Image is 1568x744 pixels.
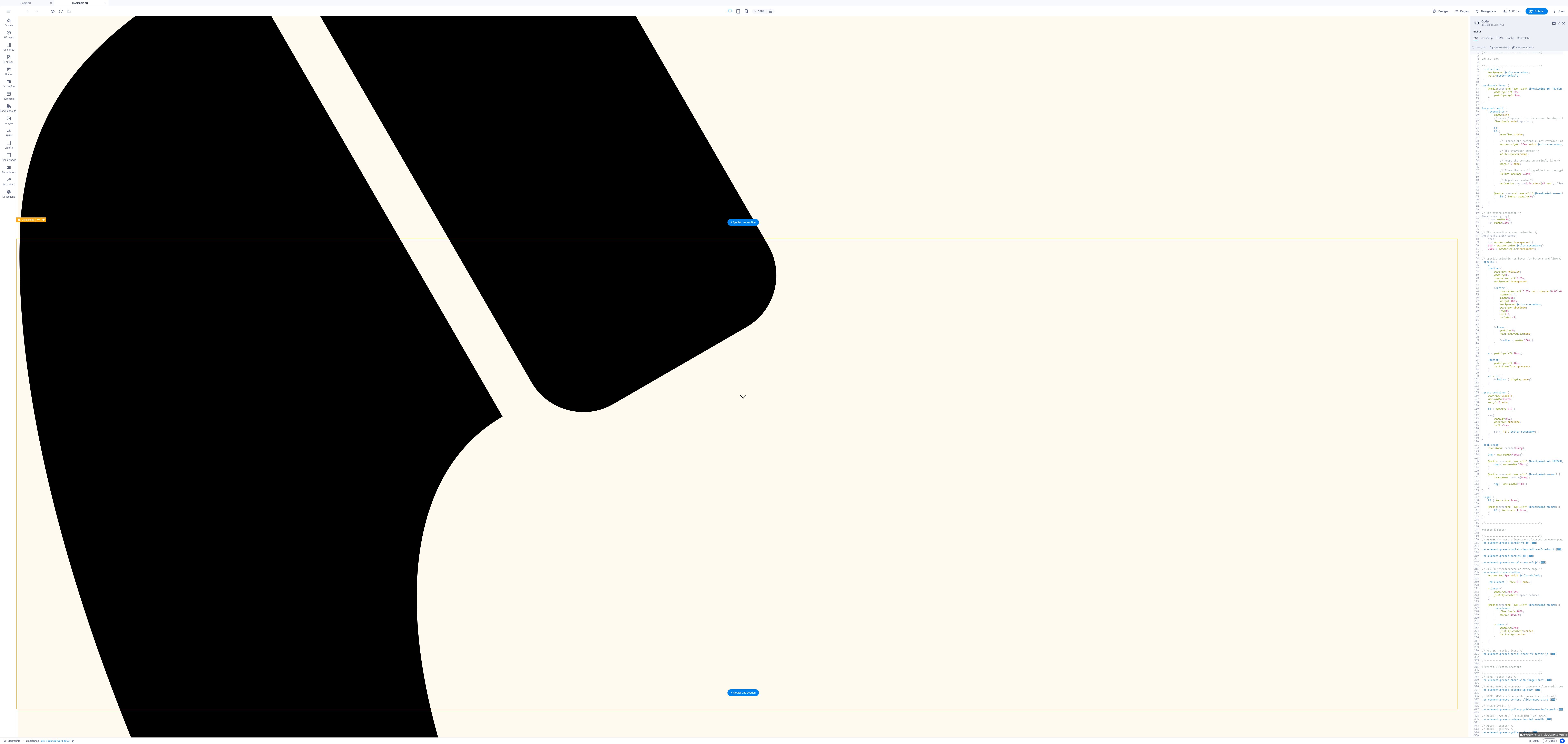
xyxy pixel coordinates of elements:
h4: HTML [1497,37,1503,41]
div: 39 [1470,175,1481,179]
div: 68 [1470,270,1481,273]
div: 285 [1470,633,1481,636]
span: . preset-columns-two-v2-default [41,738,70,743]
div: 126 [1470,460,1481,463]
div: 131 [1470,476,1481,479]
div: 20 [1470,113,1481,117]
div: 133 [1470,482,1481,486]
div: 303 [1470,659,1481,662]
div: 83 [1470,319,1481,322]
div: 121 [1470,443,1481,447]
div: 6 [1470,68,1481,71]
div: 279 [1470,613,1481,616]
span: ... [1547,679,1551,681]
div: 252 [1470,561,1481,564]
div: 28 [1470,139,1481,143]
div: 134 [1470,486,1481,489]
div: 8 [1470,74,1481,77]
div: 271 [1470,587,1481,590]
div: + Ajouter une section [727,219,759,226]
p: Pied de page [1,158,16,162]
div: 275 [1470,600,1481,603]
div: 48 [1470,205,1481,208]
div: 82 [1470,316,1481,319]
div: 118 [1470,433,1481,437]
div: 112 [1470,414,1481,417]
div: 141 [1470,509,1481,512]
p: Accordéon [3,85,15,88]
div: 97 [1470,365,1481,368]
div: 24 [1470,126,1481,130]
i: Cet élément est une présélection personnalisable. [72,740,74,742]
span: 00 00 [1533,738,1539,743]
p: Boîtes [5,73,12,76]
div: 280 [1470,616,1481,620]
div: 18 [1470,107,1481,110]
span: ... [1533,731,1537,733]
span: 2 colonnes [22,219,34,221]
div: 106 [1470,394,1481,398]
div: 19 [1470,110,1481,113]
div: 281 [1470,620,1481,623]
div: 277 [1470,607,1481,610]
div: 66 [1470,264,1481,267]
div: 109 [1470,404,1481,407]
h4: Boilerplate [1517,37,1529,41]
div: 117 [1470,430,1481,433]
button: Cliquez ici pour quitter le mode Aperçu et poursuivre l'édition. [50,9,55,14]
div: 80 [1470,309,1481,313]
div: 124 [1470,453,1481,456]
div: 86 [1470,329,1481,332]
div: 139 [1470,502,1481,505]
div: 42 [1470,185,1481,188]
div: 91 [1470,345,1481,349]
div: 10 [1470,81,1481,84]
p: Favoris [4,24,13,27]
div: 113 [1470,417,1481,420]
div: 67 [1470,267,1481,270]
div: 76 [1470,296,1481,300]
div: 103 [1470,384,1481,388]
div: 204 [1470,545,1481,548]
div: 3 [1470,58,1481,61]
span: AI Writer [1503,9,1521,13]
div: 136 [1470,492,1481,496]
div: 98 [1470,368,1481,371]
div: 57 [1470,234,1481,237]
div: 120 [1470,440,1481,443]
div: 290 [1470,649,1481,652]
h4: CSS [1473,37,1478,41]
div: 105 [1470,391,1481,394]
div: 327 [1470,688,1481,692]
div: 531 [1470,737,1481,741]
button: Atteindre l'erreur [1543,732,1568,737]
div: 144 [1470,518,1481,522]
div: 397 [1470,698,1481,701]
div: 30 [1470,146,1481,149]
div: 21 [1470,117,1481,120]
div: 396 [1470,695,1481,698]
div: 104 [1470,388,1481,391]
div: 32 [1470,153,1481,156]
div: 150 [1470,538,1481,541]
div: 16 [1470,100,1481,104]
div: 69 [1470,273,1481,277]
button: Pages [1453,8,1470,14]
div: 72 [1470,283,1481,286]
p: Éléments [3,36,14,39]
div: 4 [1470,61,1481,64]
div: 115 [1470,424,1481,427]
i: Actualiser la page [58,9,63,14]
div: 40 [1470,179,1481,182]
div: 89 [1470,339,1481,342]
i: Lors du redimensionnement, ajuster automatiquement le niveau de zoom en fonction de l'appareil sé... [769,9,772,13]
div: 266 [1470,571,1481,574]
button: Design [1431,8,1449,14]
div: 132 [1470,479,1481,482]
div: 151 [1470,541,1481,545]
span: ... [1536,689,1540,691]
button: Publier [1526,8,1548,14]
div: 116 [1470,427,1481,430]
span: Navigateur [1475,9,1496,13]
div: 15 [1470,97,1481,100]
